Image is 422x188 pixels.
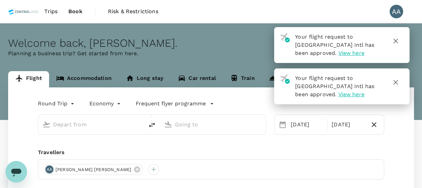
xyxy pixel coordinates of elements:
[108,7,158,16] span: Risk & Restrictions
[136,100,214,108] button: Frequent flyer programme
[38,148,384,156] div: Travellers
[45,165,53,173] div: AA
[68,7,83,16] span: Book
[51,166,135,173] span: [PERSON_NAME] [PERSON_NAME]
[144,117,160,133] button: delete
[295,75,374,98] span: Your flight request to [GEOGRAPHIC_DATA] Intl has been approved.
[5,161,27,183] iframe: Button to launch messaging window
[136,100,206,108] p: Frequent flyer programme
[44,7,58,16] span: Trips
[390,5,403,18] div: AA
[223,71,262,87] a: Train
[139,124,140,125] button: Open
[53,119,130,130] input: Depart from
[295,34,374,56] span: Your flight request to [GEOGRAPHIC_DATA] Intl has been approved.
[44,164,143,175] div: AA[PERSON_NAME] [PERSON_NAME]
[329,118,367,131] div: [DATE]
[338,50,364,56] span: View here
[280,74,290,84] img: flight-approved
[262,71,314,87] a: Concierge
[49,71,119,87] a: Accommodation
[89,98,122,109] div: Economy
[175,119,251,130] input: Going to
[8,71,49,87] a: Flight
[338,91,364,98] span: View here
[119,71,171,87] a: Long stay
[288,118,326,131] div: [DATE]
[8,4,39,19] img: Control Union Malaysia Sdn. Bhd.
[280,33,290,42] img: flight-approved
[38,98,76,109] div: Round Trip
[8,37,414,49] div: Welcome back , [PERSON_NAME] .
[171,71,223,87] a: Car rental
[8,49,414,58] p: Planning a business trip? Get started from here.
[261,124,262,125] button: Open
